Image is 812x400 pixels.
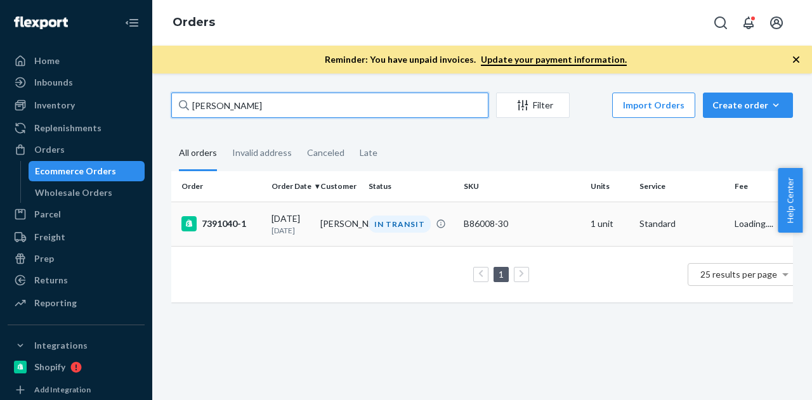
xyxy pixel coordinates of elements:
div: Returns [34,274,68,287]
th: SKU [459,171,586,202]
td: 1 unit [586,202,634,246]
button: Filter [496,93,570,118]
a: Orders [8,139,145,160]
div: Customer [320,181,359,191]
a: Returns [8,270,145,290]
th: Units [586,171,634,202]
a: Prep [8,248,145,269]
a: Inbounds [8,72,145,93]
img: Flexport logo [14,16,68,29]
button: Open Search Box [708,10,733,35]
div: Shopify [34,361,65,373]
div: Invalid address [232,136,292,169]
a: Inventory [8,95,145,115]
td: [PERSON_NAME] [315,202,364,246]
a: Add Integration [8,382,145,397]
th: Fee [730,171,806,202]
th: Service [634,171,730,202]
span: 25 results per page [700,269,777,280]
div: Filter [497,99,569,112]
p: Standard [639,217,724,230]
div: Canceled [307,136,344,169]
div: 7391040-1 [181,216,261,231]
div: Create order [712,99,783,112]
th: Status [363,171,459,202]
a: Parcel [8,204,145,224]
button: Create order [703,93,793,118]
a: Shopify [8,357,145,377]
p: [DATE] [272,225,310,236]
a: Page 1 is your current page [496,269,506,280]
ol: breadcrumbs [162,4,225,41]
a: Home [8,51,145,71]
div: IN TRANSIT [369,216,431,233]
div: Prep [34,252,54,265]
div: All orders [179,136,217,171]
a: Reporting [8,293,145,313]
button: Open notifications [736,10,761,35]
div: Home [34,55,60,67]
button: Close Navigation [119,10,145,35]
div: Inventory [34,99,75,112]
button: Import Orders [612,93,695,118]
p: Reminder: You have unpaid invoices. [325,53,627,66]
input: Search orders [171,93,488,118]
div: Add Integration [34,384,91,395]
button: Help Center [778,168,802,233]
th: Order Date [266,171,315,202]
div: Integrations [34,339,88,352]
div: Orders [34,143,65,156]
div: Parcel [34,208,61,221]
div: B86008-30 [464,217,580,230]
div: Ecommerce Orders [35,165,116,177]
div: Late [360,136,377,169]
button: Integrations [8,335,145,356]
div: Reporting [34,297,77,309]
a: Ecommerce Orders [29,161,145,181]
a: Wholesale Orders [29,183,145,203]
div: Freight [34,231,65,243]
div: Inbounds [34,76,73,89]
div: [DATE] [272,212,310,236]
div: Replenishments [34,122,101,134]
td: Loading.... [730,202,806,246]
a: Replenishments [8,118,145,138]
button: Open account menu [764,10,789,35]
div: Wholesale Orders [35,186,112,199]
th: Order [171,171,266,202]
a: Update your payment information. [481,54,627,66]
a: Orders [173,15,215,29]
a: Freight [8,227,145,247]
